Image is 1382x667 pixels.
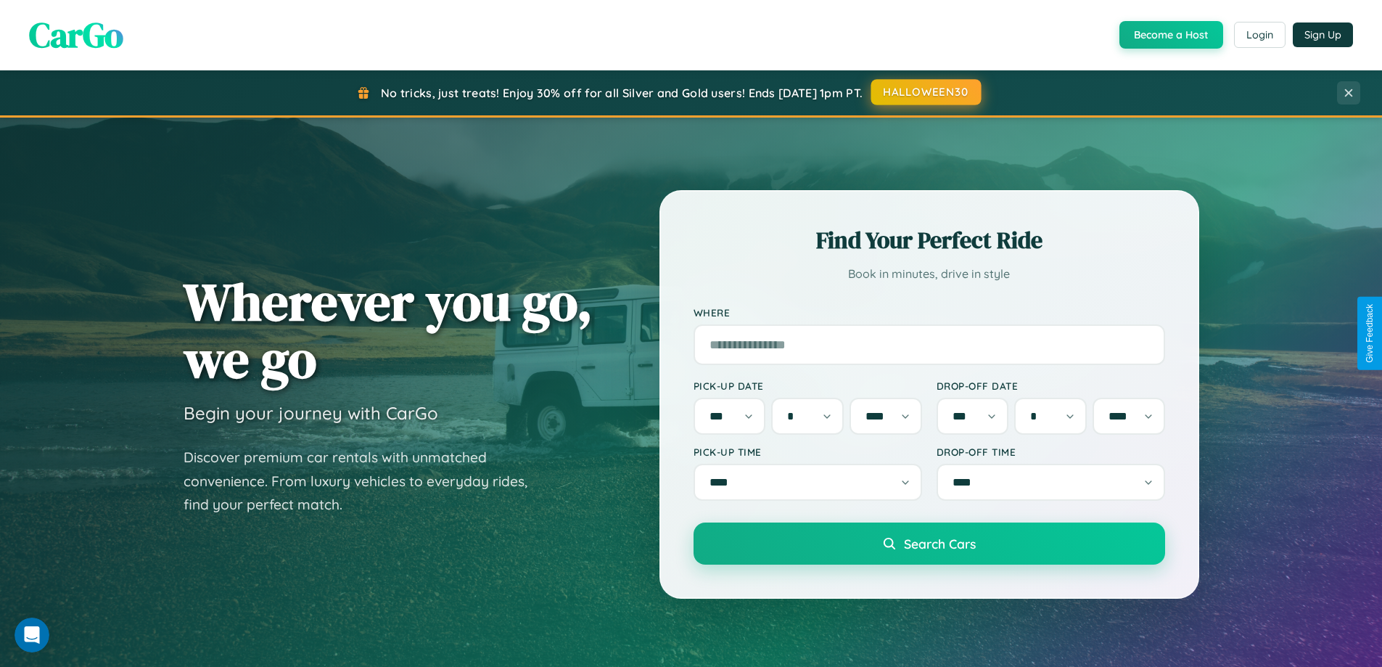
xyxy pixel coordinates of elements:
[1365,304,1375,363] div: Give Feedback
[694,523,1165,565] button: Search Cars
[1234,22,1286,48] button: Login
[184,273,593,388] h1: Wherever you go, we go
[1119,21,1223,49] button: Become a Host
[184,446,546,517] p: Discover premium car rentals with unmatched convenience. From luxury vehicles to everyday rides, ...
[694,263,1165,285] p: Book in minutes, drive in style
[381,86,863,100] span: No tricks, just treats! Enjoy 30% off for all Silver and Gold users! Ends [DATE] 1pm PT.
[15,618,49,652] iframe: Intercom live chat
[904,536,976,552] span: Search Cars
[937,446,1165,458] label: Drop-off Time
[184,402,438,424] h3: Begin your journey with CarGo
[694,380,922,392] label: Pick-up Date
[871,79,982,105] button: HALLOWEEN30
[29,11,123,59] span: CarGo
[1293,22,1353,47] button: Sign Up
[694,306,1165,319] label: Where
[937,380,1165,392] label: Drop-off Date
[694,446,922,458] label: Pick-up Time
[694,224,1165,256] h2: Find Your Perfect Ride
